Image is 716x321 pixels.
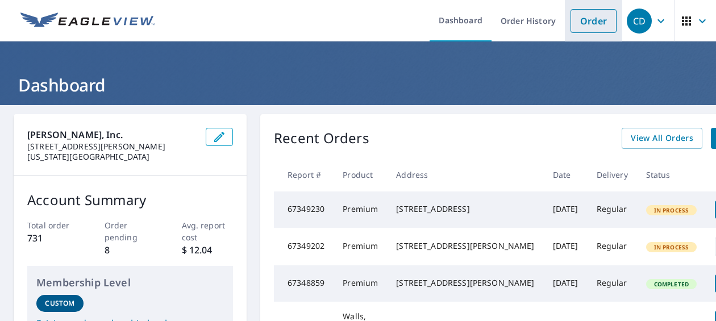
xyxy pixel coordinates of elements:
th: Delivery [588,158,637,191]
p: [STREET_ADDRESS][PERSON_NAME] [27,141,197,152]
td: 67349202 [274,228,334,265]
td: Premium [334,191,387,228]
div: [STREET_ADDRESS] [396,203,534,215]
td: Regular [588,191,637,228]
th: Report # [274,158,334,191]
p: Account Summary [27,190,233,210]
p: $ 12.04 [182,243,234,257]
p: Custom [45,298,74,309]
td: Regular [588,228,637,265]
p: 8 [105,243,156,257]
h1: Dashboard [14,73,702,97]
p: [US_STATE][GEOGRAPHIC_DATA] [27,152,197,162]
td: Premium [334,228,387,265]
td: Premium [334,265,387,302]
img: EV Logo [20,12,155,30]
span: View All Orders [631,131,693,145]
div: CD [627,9,652,34]
a: Order [571,9,617,33]
td: [DATE] [544,228,588,265]
p: 731 [27,231,79,245]
a: View All Orders [622,128,702,149]
td: [DATE] [544,265,588,302]
p: Order pending [105,219,156,243]
p: Recent Orders [274,128,369,149]
p: Membership Level [36,275,224,290]
div: [STREET_ADDRESS][PERSON_NAME] [396,277,534,289]
td: 67348859 [274,265,334,302]
td: Regular [588,265,637,302]
th: Date [544,158,588,191]
p: [PERSON_NAME], Inc. [27,128,197,141]
span: In Process [647,206,696,214]
th: Address [387,158,543,191]
span: Completed [647,280,696,288]
th: Status [637,158,706,191]
p: Avg. report cost [182,219,234,243]
span: In Process [647,243,696,251]
td: 67349230 [274,191,334,228]
td: [DATE] [544,191,588,228]
th: Product [334,158,387,191]
p: Total order [27,219,79,231]
div: [STREET_ADDRESS][PERSON_NAME] [396,240,534,252]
